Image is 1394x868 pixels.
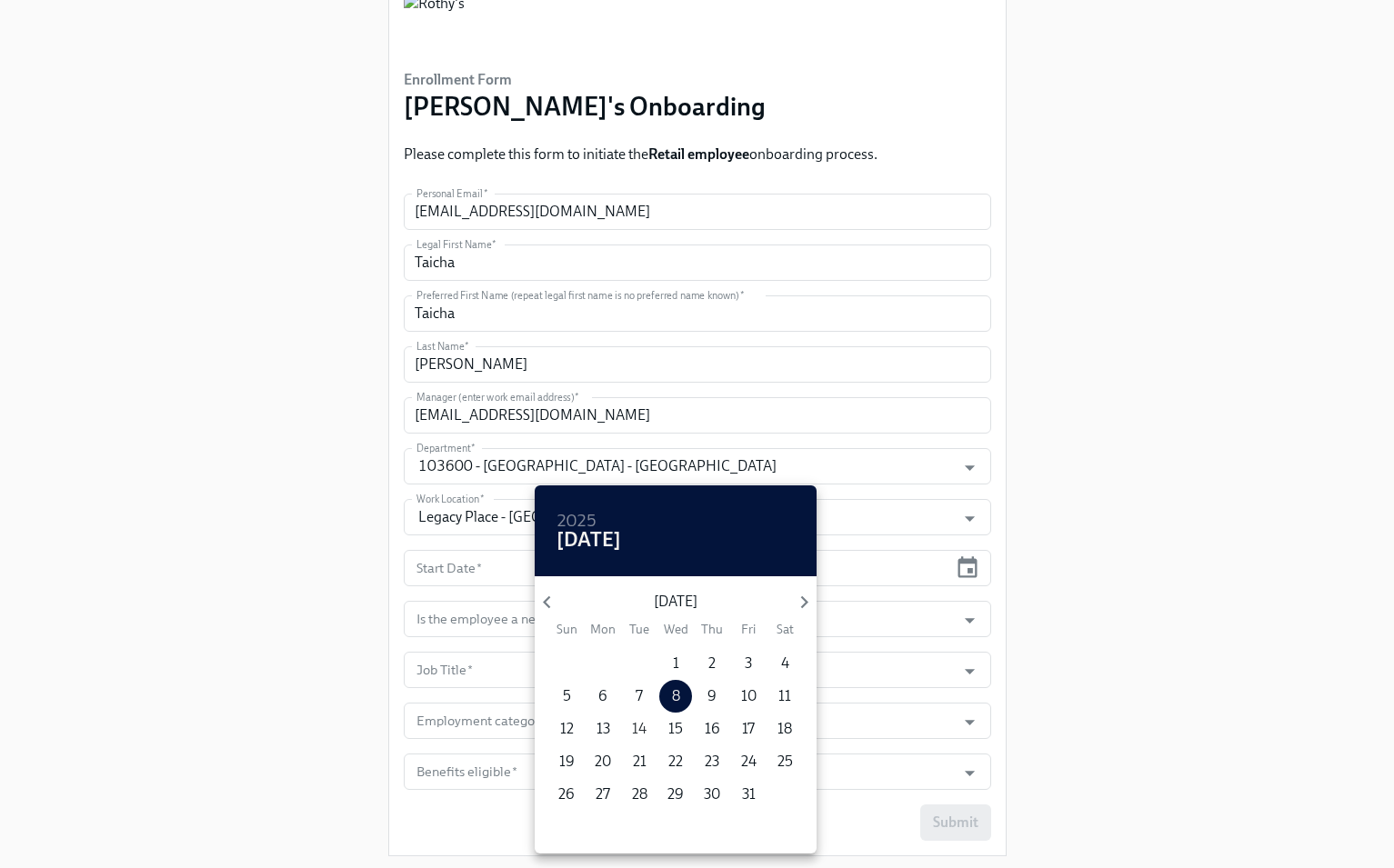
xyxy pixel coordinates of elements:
[598,686,607,706] p: 6
[560,719,574,739] p: 12
[587,713,619,745] button: 13
[587,621,619,638] span: Mon
[745,653,752,673] p: 3
[659,621,692,638] span: Wed
[778,686,791,706] p: 11
[696,621,728,638] span: Thu
[696,713,728,745] button: 16
[550,745,583,778] button: 19
[777,752,793,772] p: 25
[550,778,583,811] button: 26
[742,719,755,739] p: 17
[633,752,647,772] p: 21
[587,745,619,778] button: 20
[768,621,801,638] span: Sat
[705,752,719,772] p: 23
[636,686,643,706] p: 7
[623,745,656,778] button: 21
[659,647,692,680] button: 1
[741,686,757,706] p: 10
[632,719,647,739] p: 14
[741,752,757,772] p: 24
[596,784,610,804] p: 27
[673,653,679,673] p: 1
[557,507,597,536] h6: 2025
[557,513,597,531] button: 2025
[557,526,621,554] h4: [DATE]
[557,531,621,549] button: [DATE]
[768,647,801,680] button: 4
[732,621,765,638] span: Fri
[623,621,656,638] span: Tue
[623,680,656,713] button: 7
[768,745,801,778] button: 25
[704,784,720,804] p: 30
[732,713,765,745] button: 17
[550,713,583,745] button: 12
[659,680,692,713] button: 8
[659,778,692,811] button: 29
[668,719,683,739] p: 15
[659,745,692,778] button: 22
[558,784,575,804] p: 26
[595,752,611,772] p: 20
[597,719,610,739] p: 13
[550,621,583,638] span: Sun
[559,592,791,612] p: [DATE]
[623,713,656,745] button: 14
[696,647,728,680] button: 2
[732,647,765,680] button: 3
[587,680,619,713] button: 6
[659,713,692,745] button: 15
[707,686,717,706] p: 9
[550,680,583,713] button: 5
[708,653,716,673] p: 2
[632,784,647,804] p: 28
[768,680,801,713] button: 11
[768,713,801,745] button: 18
[781,653,789,673] p: 4
[672,686,680,706] p: 8
[623,778,656,811] button: 28
[705,719,720,739] p: 16
[732,778,765,811] button: 31
[559,752,575,772] p: 19
[742,784,756,804] p: 31
[732,745,765,778] button: 24
[667,784,684,804] p: 29
[587,778,619,811] button: 27
[696,745,728,778] button: 23
[777,719,792,739] p: 18
[668,752,683,772] p: 22
[732,680,765,713] button: 10
[696,680,728,713] button: 9
[696,778,728,811] button: 30
[563,686,571,706] p: 5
